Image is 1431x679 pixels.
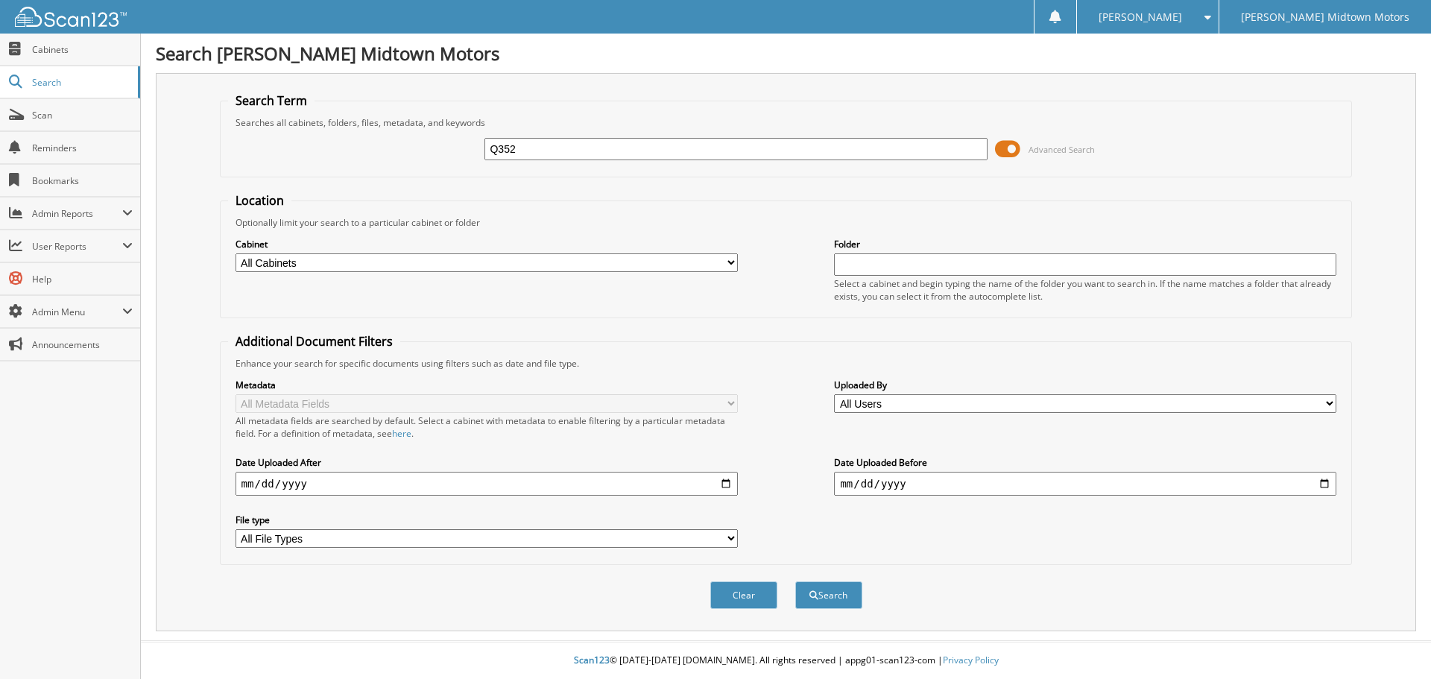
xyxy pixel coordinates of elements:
span: User Reports [32,240,122,253]
label: File type [236,514,738,526]
label: Uploaded By [834,379,1336,391]
button: Clear [710,581,777,609]
label: Date Uploaded After [236,456,738,469]
legend: Search Term [228,92,315,109]
label: Date Uploaded Before [834,456,1336,469]
span: Bookmarks [32,174,133,187]
label: Cabinet [236,238,738,250]
span: Admin Menu [32,306,122,318]
span: Cabinets [32,43,133,56]
span: Help [32,273,133,285]
legend: Location [228,192,291,209]
div: © [DATE]-[DATE] [DOMAIN_NAME]. All rights reserved | appg01-scan123-com | [141,642,1431,679]
span: Search [32,76,130,89]
button: Search [795,581,862,609]
span: Announcements [32,338,133,351]
label: Folder [834,238,1336,250]
span: Admin Reports [32,207,122,220]
h1: Search [PERSON_NAME] Midtown Motors [156,41,1416,66]
span: Scan [32,109,133,121]
div: Searches all cabinets, folders, files, metadata, and keywords [228,116,1345,129]
span: [PERSON_NAME] [1099,13,1182,22]
input: start [236,472,738,496]
label: Metadata [236,379,738,391]
a: here [392,427,411,440]
span: Advanced Search [1029,144,1095,155]
a: Privacy Policy [943,654,999,666]
span: Reminders [32,142,133,154]
legend: Additional Document Filters [228,333,400,350]
span: [PERSON_NAME] Midtown Motors [1241,13,1409,22]
div: Enhance your search for specific documents using filters such as date and file type. [228,357,1345,370]
img: scan123-logo-white.svg [15,7,127,27]
span: Scan123 [574,654,610,666]
div: All metadata fields are searched by default. Select a cabinet with metadata to enable filtering b... [236,414,738,440]
input: end [834,472,1336,496]
div: Select a cabinet and begin typing the name of the folder you want to search in. If the name match... [834,277,1336,303]
div: Optionally limit your search to a particular cabinet or folder [228,216,1345,229]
